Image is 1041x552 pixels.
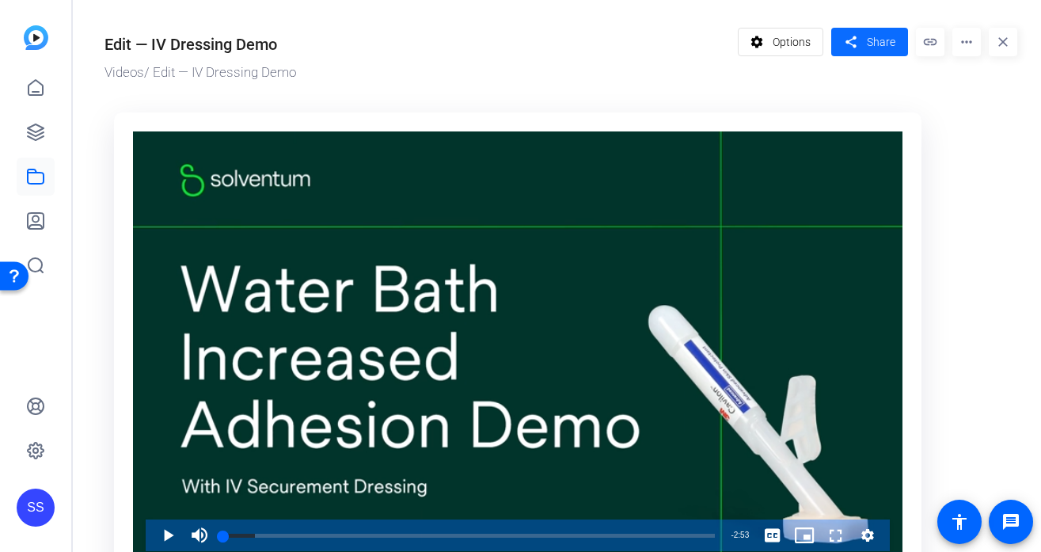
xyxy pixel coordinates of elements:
mat-icon: close [989,28,1017,56]
a: Videos [104,64,144,80]
div: Edit — IV Dressing Demo [104,32,277,56]
mat-icon: settings [747,27,767,57]
div: SS [17,489,55,527]
button: Options [738,28,824,56]
mat-icon: accessibility [950,512,969,531]
button: Mute [184,520,215,551]
mat-icon: message [1001,512,1020,531]
button: Picture-in-Picture [788,520,820,551]
button: Play [152,520,184,551]
span: Share [867,34,895,51]
div: / Edit — IV Dressing Demo [104,63,730,83]
button: Share [831,28,908,56]
span: - [731,531,733,539]
button: Captions [757,520,788,551]
mat-icon: more_horiz [952,28,981,56]
span: 2:53 [734,531,749,539]
mat-icon: share [841,32,861,53]
mat-icon: link [916,28,944,56]
img: blue-gradient.svg [24,25,48,50]
button: Fullscreen [820,520,852,551]
span: Options [773,27,811,57]
div: Progress Bar [223,534,715,538]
